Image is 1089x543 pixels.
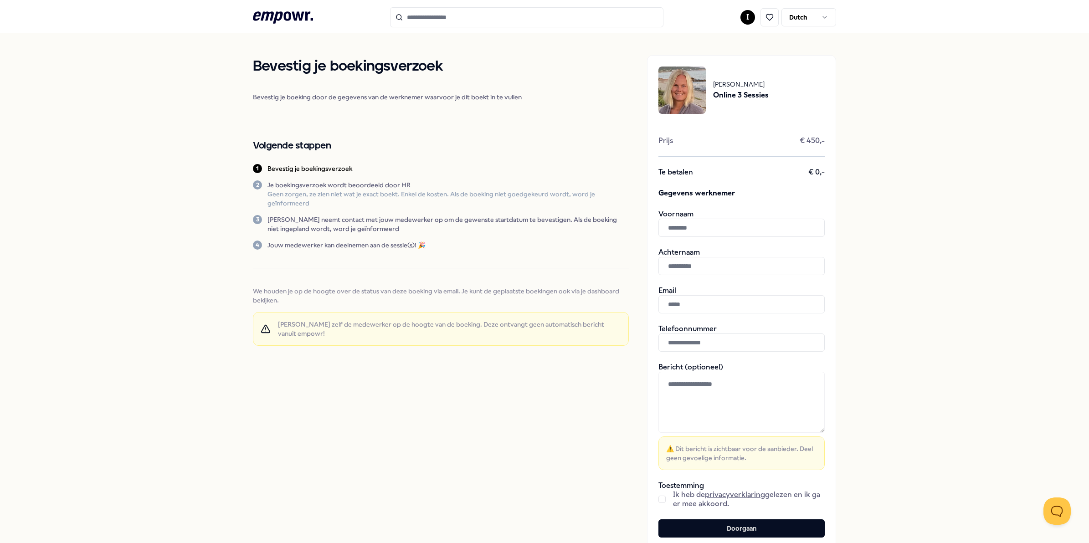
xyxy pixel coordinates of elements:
span: ⚠️ Dit bericht is zichtbaar voor de aanbieder. Deel geen gevoelige informatie. [666,444,817,462]
div: 2 [253,180,262,190]
button: I [740,10,755,25]
div: 3 [253,215,262,224]
a: privacyverklaring [705,490,765,499]
span: [PERSON_NAME] [713,79,769,89]
iframe: Help Scout Beacon - Open [1043,497,1071,525]
p: Je boekingsverzoek wordt beoordeeld door HR [267,180,629,190]
span: Prijs [658,136,673,145]
span: € 0,- [808,168,825,177]
img: package image [658,67,706,114]
span: We houden je op de hoogte over de status van deze boeking via email. Je kunt de geplaatste boekin... [253,287,629,305]
h1: Bevestig je boekingsverzoek [253,55,629,78]
p: [PERSON_NAME] neemt contact met jouw medewerker op om de gewenste startdatum te bevestigen. Als d... [267,215,629,233]
span: € 450,- [800,136,825,145]
div: Telefoonnummer [658,324,825,352]
div: Voornaam [658,210,825,237]
div: Email [658,286,825,313]
span: Gegevens werknemer [658,188,825,199]
input: Search for products, categories or subcategories [390,7,663,27]
span: [PERSON_NAME] zelf de medewerker op de hoogte van de boeking. Deze ontvangt geen automatisch beri... [278,320,621,338]
p: Geen zorgen, ze zien niet wat je exact boekt. Enkel de kosten. Als de boeking niet goedgekeurd wo... [267,190,629,208]
div: 4 [253,241,262,250]
button: Doorgaan [658,519,825,538]
p: Jouw medewerker kan deelnemen aan de sessie(s)! 🎉 [267,241,426,250]
h2: Volgende stappen [253,138,629,153]
p: Bevestig je boekingsverzoek [267,164,352,173]
div: Bericht (optioneel) [658,363,825,470]
div: Achternaam [658,248,825,275]
span: Ik heb de gelezen en ik ga er mee akkoord. [673,490,825,508]
span: Online 3 Sessies [713,89,769,101]
span: Te betalen [658,168,693,177]
div: 1 [253,164,262,173]
span: Bevestig je boeking door de gegevens van de werknemer waarvoor je dit boekt in te vullen [253,92,629,102]
div: Toestemming [658,481,825,508]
